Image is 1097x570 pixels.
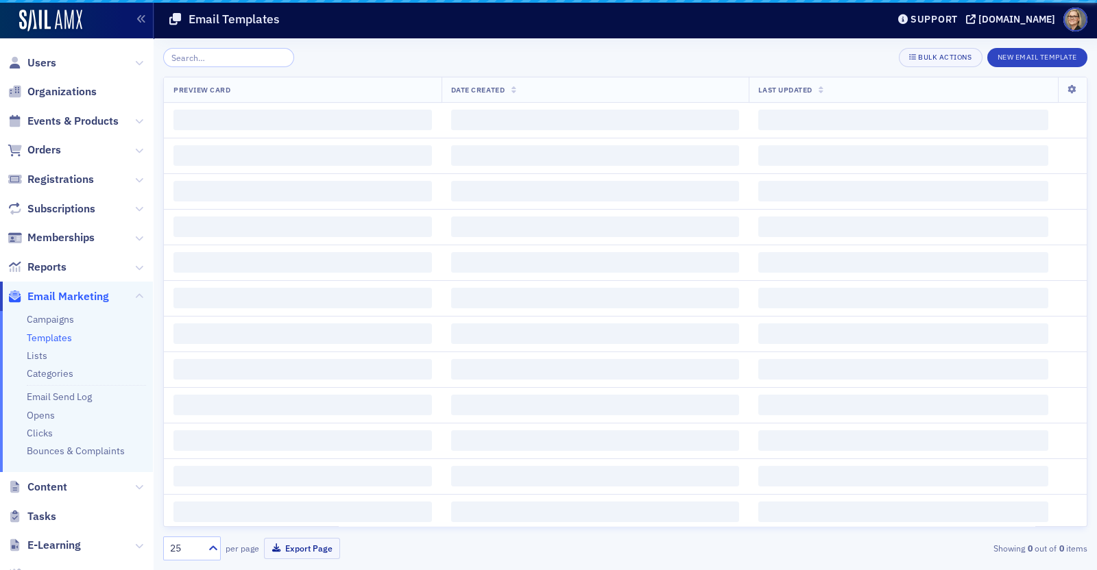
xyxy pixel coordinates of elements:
div: Showing out of items [789,542,1087,554]
a: Clicks [27,427,53,439]
span: ‌ [451,430,740,451]
button: Export Page [264,538,340,559]
a: E-Learning [8,538,81,553]
a: Tasks [8,509,56,524]
a: Reports [8,260,67,275]
span: Events & Products [27,114,119,129]
span: ‌ [451,359,740,380]
a: Categories [27,367,73,380]
span: ‌ [451,181,740,201]
a: Lists [27,349,47,362]
span: Email Marketing [27,289,109,304]
span: ‌ [758,430,1048,451]
span: Last Updated [758,85,812,95]
span: Registrations [27,172,94,187]
span: ‌ [173,501,432,522]
strong: 0 [1025,542,1035,554]
span: ‌ [451,252,740,273]
span: ‌ [173,323,432,344]
span: ‌ [758,501,1048,522]
a: Bounces & Complaints [27,445,125,457]
a: Organizations [8,84,97,99]
input: Search… [163,48,294,67]
span: ‌ [451,288,740,308]
img: SailAMX [19,10,82,32]
a: Templates [27,332,72,344]
span: ‌ [173,181,432,201]
span: E-Learning [27,538,81,553]
span: ‌ [173,395,432,415]
span: Memberships [27,230,95,245]
a: Events & Products [8,114,119,129]
span: ‌ [451,323,740,344]
span: ‌ [173,110,432,130]
span: ‌ [758,288,1048,308]
span: ‌ [758,110,1048,130]
span: ‌ [451,216,740,237]
span: ‌ [451,110,740,130]
span: Subscriptions [27,201,95,216]
span: Date Created [451,85,505,95]
span: Users [27,55,56,71]
span: ‌ [173,216,432,237]
a: Email Send Log [27,391,92,403]
span: Orders [27,142,61,158]
a: Email Marketing [8,289,109,304]
span: ‌ [173,252,432,273]
span: ‌ [758,252,1048,273]
button: New Email Template [987,48,1087,67]
div: [DOMAIN_NAME] [978,13,1055,25]
h1: Email Templates [189,11,280,27]
a: Content [8,480,67,495]
a: Users [8,55,56,71]
span: ‌ [173,430,432,451]
a: Subscriptions [8,201,95,216]
a: Opens [27,409,55,421]
span: ‌ [451,395,740,415]
span: ‌ [173,359,432,380]
span: ‌ [173,145,432,166]
span: ‌ [173,466,432,486]
span: Tasks [27,509,56,524]
span: ‌ [758,466,1048,486]
span: ‌ [758,181,1048,201]
button: Bulk Actions [899,48,982,67]
span: Preview Card [173,85,230,95]
span: ‌ [451,466,740,486]
a: Registrations [8,172,94,187]
span: ‌ [451,501,740,522]
span: ‌ [173,288,432,308]
span: Reports [27,260,67,275]
a: Orders [8,142,61,158]
span: ‌ [758,216,1048,237]
div: 25 [170,541,200,556]
span: Content [27,480,67,495]
span: ‌ [451,145,740,166]
div: Bulk Actions [918,53,972,61]
span: Organizations [27,84,97,99]
span: ‌ [758,145,1048,166]
label: per page [226,542,259,554]
span: Profile [1063,8,1087,32]
span: ‌ [758,359,1048,380]
button: [DOMAIN_NAME] [966,14,1060,24]
span: ‌ [758,323,1048,344]
a: Memberships [8,230,95,245]
a: New Email Template [987,50,1087,62]
span: ‌ [758,395,1048,415]
div: Support [911,13,958,25]
strong: 0 [1057,542,1066,554]
a: Campaigns [27,313,74,325]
